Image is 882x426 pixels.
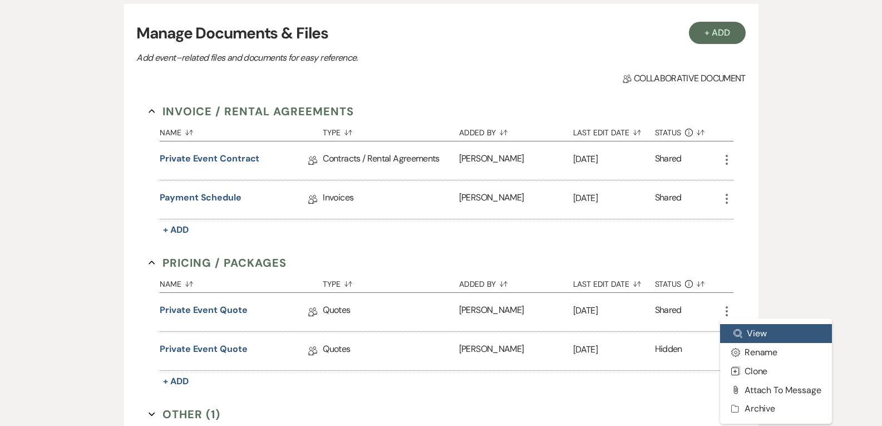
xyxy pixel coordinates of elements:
p: [DATE] [573,342,655,357]
p: [DATE] [573,191,655,205]
button: Added By [459,120,573,141]
span: + Add [163,224,189,236]
span: Collaborative document [623,72,745,85]
div: Invoices [323,180,459,219]
button: + Add [160,222,192,238]
button: Clone [720,361,832,380]
p: [DATE] [573,303,655,318]
span: Status [655,129,682,136]
button: Last Edit Date [573,120,655,141]
button: Other (1) [149,406,220,423]
button: Status [655,271,720,292]
div: Hidden [655,342,682,360]
button: Pricing / Packages [149,254,287,271]
a: View [720,324,832,343]
div: Contracts / Rental Agreements [323,141,459,180]
p: Add event–related files and documents for easy reference. [136,51,526,65]
div: Shared [655,152,682,169]
div: [PERSON_NAME] [459,332,573,370]
button: + Add [689,22,746,44]
span: + Add [163,375,189,387]
button: Status [655,120,720,141]
button: Name [160,120,323,141]
button: + Add [160,374,192,389]
button: Attach to Message [720,380,832,399]
div: Shared [655,191,682,208]
span: Status [655,280,682,288]
div: [PERSON_NAME] [459,180,573,219]
button: Invoice / Rental Agreements [149,103,354,120]
button: Added By [459,271,573,292]
div: Shared [655,303,682,321]
button: Name [160,271,323,292]
button: Last Edit Date [573,271,655,292]
a: Private Event Quote [160,303,247,321]
div: Quotes [323,293,459,331]
button: Archive [720,399,832,418]
button: Type [323,271,459,292]
a: Private Event Contract [160,152,259,169]
a: Payment Schedule [160,191,242,208]
div: [PERSON_NAME] [459,141,573,180]
h3: Manage Documents & Files [136,22,745,45]
div: [PERSON_NAME] [459,293,573,331]
a: Private Event Quote [160,342,247,360]
button: Type [323,120,459,141]
button: Rename [720,343,832,362]
div: Quotes [323,332,459,370]
p: [DATE] [573,152,655,167]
